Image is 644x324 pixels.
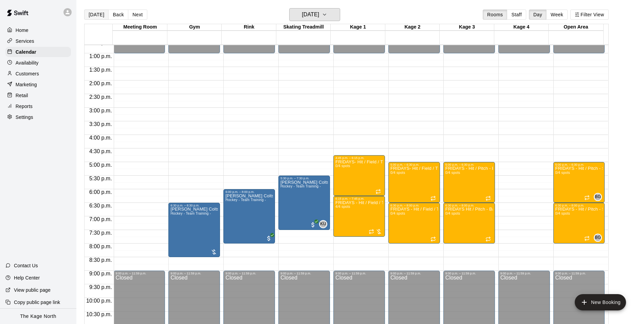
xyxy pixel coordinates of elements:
[5,79,71,90] a: Marketing
[507,10,526,20] button: Staff
[16,70,39,77] p: Customers
[88,230,114,236] span: 7:30 p.m.
[335,272,383,275] div: 9:00 p.m. – 11:59 p.m.
[84,10,109,20] button: [DATE]
[88,244,114,249] span: 8:00 p.m.
[276,24,331,31] div: Skating Treadmill
[14,299,60,306] p: Copy public page link
[225,198,266,202] span: Hockey - Team Training -
[88,271,114,276] span: 9:00 p.m.
[108,10,128,20] button: Back
[333,196,385,237] div: 6:15 p.m. – 7:45 p.m.: FRIDAYS - Hit / Field / Throw - Baseball Program - 7U-9U
[88,284,114,290] span: 9:30 p.m.
[388,203,440,244] div: 6:30 p.m. – 8:00 p.m.: FRIDAYS - Hit / Field / Throw - Baseball Program - 10U-12U
[575,294,626,310] button: add
[331,24,385,31] div: Kage 1
[546,10,568,20] button: Week
[5,112,71,122] a: Settings
[445,171,460,175] span: 0/4 spots filled
[445,163,493,166] div: 5:00 p.m. – 6:30 p.m.
[555,212,570,215] span: 0/4 spots filled
[16,103,33,110] p: Reports
[16,59,39,66] p: Availability
[88,67,114,73] span: 1:30 p.m.
[5,36,71,46] a: Services
[485,236,491,242] span: Recurring event
[280,272,328,275] div: 9:00 p.m. – 11:59 p.m.
[553,162,605,203] div: 5:00 p.m. – 6:30 p.m.: FRIDAYS - Hit / Pitch - Softball Program - 10U-13U
[5,25,71,35] a: Home
[88,53,114,59] span: 1:00 p.m.
[555,163,603,166] div: 5:00 p.m. – 6:30 p.m.
[225,190,273,194] div: 6:00 p.m. – 8:00 p.m.
[167,24,222,31] div: Gym
[322,220,327,228] span: Kyle Unitas
[280,177,328,180] div: 5:30 p.m. – 7:30 p.m.
[500,272,548,275] div: 9:00 p.m. – 11:59 p.m.
[88,257,114,263] span: 8:30 p.m.
[88,121,114,127] span: 3:30 p.m.
[310,221,316,228] span: All customers have paid
[265,235,272,242] span: All customers have paid
[549,24,603,31] div: Open Area
[369,229,374,234] span: Recurring event
[584,195,590,200] span: Recurring event
[555,204,603,207] div: 6:30 p.m. – 8:00 p.m.
[223,189,275,244] div: 6:00 p.m. – 8:00 p.m.: Hockey - Team Training -
[335,164,350,168] span: 0/4 spots filled
[594,193,602,201] div: Brittani Goettsch
[88,162,114,168] span: 5:00 p.m.
[335,205,350,209] span: 4/4 spots filled
[16,92,28,99] p: Retail
[555,272,603,275] div: 9:00 p.m. – 11:59 p.m.
[596,234,602,242] span: Brittani Goettsch
[494,24,549,31] div: Kage 4
[483,10,507,20] button: Rooms
[5,47,71,57] a: Calendar
[16,81,37,88] p: Marketing
[584,236,590,241] span: Recurring event
[335,197,383,200] div: 6:15 p.m. – 7:45 p.m.
[20,313,56,320] p: The Kage North
[88,94,114,100] span: 2:30 p.m.
[430,236,436,242] span: Recurring event
[14,262,38,269] p: Contact Us
[5,90,71,101] a: Retail
[320,221,326,228] span: KU
[390,212,405,215] span: 0/4 spots filled
[170,272,218,275] div: 9:00 p.m. – 11:59 p.m.
[390,171,405,175] span: 0/4 spots filled
[222,24,276,31] div: Rink
[5,69,71,79] a: Customers
[88,176,114,181] span: 5:30 p.m.
[385,24,440,31] div: Kage 2
[170,212,211,215] span: Hockey - Team Training -
[445,204,493,207] div: 6:30 p.m. – 8:00 p.m.
[302,10,319,19] h6: [DATE]
[14,287,51,293] p: View public page
[596,193,602,201] span: Brittani Goettsch
[335,156,383,160] div: 4:45 p.m. – 6:15 p.m.
[390,272,438,275] div: 9:00 p.m. – 11:59 p.m.
[440,24,494,31] div: Kage 3
[16,27,29,34] p: Home
[85,311,114,317] span: 10:30 p.m.
[289,8,340,21] button: [DATE]
[443,162,495,203] div: 5:00 p.m. – 6:30 p.m.: FRIDAYS - Hit / Pitch - Baseball Program - 12U-13U
[225,272,273,275] div: 9:00 p.m. – 11:59 p.m.
[5,101,71,111] a: Reports
[485,196,491,201] span: Recurring event
[430,196,436,201] span: Recurring event
[85,298,114,304] span: 10:00 p.m.
[445,212,460,215] span: 0/4 spots filled
[595,194,601,200] span: BG
[88,135,114,141] span: 4:00 p.m.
